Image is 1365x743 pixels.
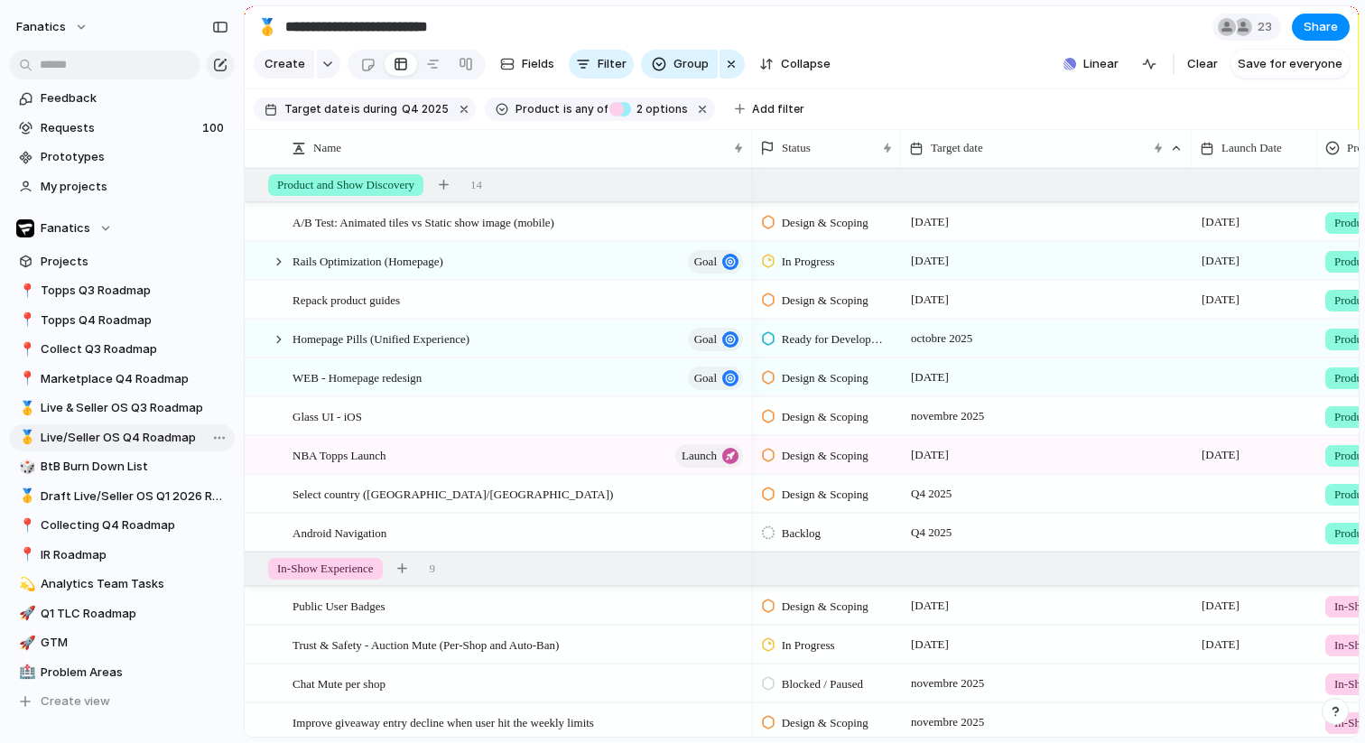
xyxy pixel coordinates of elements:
span: Design & Scoping [782,292,868,310]
span: Group [673,55,709,73]
div: 📍Collecting Q4 Roadmap [9,512,235,539]
span: Product [515,101,560,117]
a: 🥇Draft Live/Seller OS Q1 2026 Roadmap [9,483,235,510]
span: Name [313,139,341,157]
div: 📍 [19,368,32,389]
span: Design & Scoping [782,408,868,426]
span: Fields [522,55,554,73]
button: fanatics [8,13,97,42]
a: 🎲BtB Burn Down List [9,453,235,480]
span: [DATE] [906,289,953,311]
span: [DATE] [906,444,953,466]
span: NBA Topps Launch [292,444,386,465]
button: isany of [560,99,611,119]
span: Requests [41,119,197,137]
button: Save for everyone [1230,50,1350,79]
span: Target date [931,139,983,157]
span: 2 [631,102,645,116]
div: 📍 [19,281,32,302]
span: Collect Q3 Roadmap [41,340,228,358]
span: launch [682,443,717,469]
span: Android Navigation [292,522,386,543]
span: Homepage Pills (Unified Experience) [292,328,469,348]
span: [DATE] [1197,634,1244,655]
span: Q4 2025 [906,522,956,543]
span: [DATE] [906,211,953,233]
span: Projects [41,253,228,271]
span: is [351,101,360,117]
span: Live/Seller OS Q4 Roadmap [41,429,228,447]
button: 📍 [16,516,34,534]
button: 🏥 [16,664,34,682]
a: Feedback [9,85,235,112]
div: 🥇 [19,427,32,448]
span: In-Show Experience [277,560,374,578]
span: Ready for Development [782,330,886,348]
span: Save for everyone [1238,55,1342,73]
span: Design & Scoping [782,598,868,616]
span: goal [694,366,717,391]
span: Live & Seller OS Q3 Roadmap [41,399,228,417]
button: Fields [493,50,562,79]
a: 📍Collect Q3 Roadmap [9,336,235,363]
span: A/B Test: Animated tiles vs Static show image (mobile) [292,211,554,232]
div: 🥇 [19,398,32,419]
button: Linear [1056,51,1126,78]
a: Requests100 [9,115,235,142]
span: In Progress [782,636,835,655]
span: [DATE] [1197,444,1244,466]
a: 📍Topps Q4 Roadmap [9,307,235,334]
span: Design & Scoping [782,714,868,732]
button: 💫 [16,575,34,593]
span: Product and Show Discovery [277,176,414,194]
button: 📍 [16,282,34,300]
span: Linear [1083,55,1119,73]
span: Trust & Safety - Auction Mute (Per-Shop and Auto-Ban) [292,634,559,655]
span: novembre 2025 [906,405,989,427]
button: goal [688,250,743,274]
div: 🚀 [19,603,32,624]
span: [DATE] [1197,289,1244,311]
button: 🥇 [253,13,282,42]
div: 📍 [19,515,32,536]
a: My projects [9,173,235,200]
span: Q1 TLC Roadmap [41,605,228,623]
span: Design & Scoping [782,214,868,232]
span: [DATE] [1197,250,1244,272]
button: Filter [569,50,634,79]
a: 📍Topps Q3 Roadmap [9,277,235,304]
button: goal [688,367,743,390]
a: 🏥Problem Areas [9,659,235,686]
span: Topps Q3 Roadmap [41,282,228,300]
span: [DATE] [1197,595,1244,617]
button: 🥇 [16,429,34,447]
span: is [563,101,572,117]
span: Analytics Team Tasks [41,575,228,593]
span: In Progress [782,253,835,271]
span: Prototypes [41,148,228,166]
div: 📍 [19,339,32,360]
button: 📍 [16,311,34,330]
span: Repack product guides [292,289,400,310]
span: BtB Burn Down List [41,458,228,476]
a: 📍Marketplace Q4 Roadmap [9,366,235,393]
span: Create view [41,692,110,710]
span: Topps Q4 Roadmap [41,311,228,330]
div: 💫 [19,574,32,595]
span: Draft Live/Seller OS Q1 2026 Roadmap [41,488,228,506]
button: Group [641,50,718,79]
span: WEB - Homepage redesign [292,367,422,387]
span: IR Roadmap [41,546,228,564]
button: goal [688,328,743,351]
span: Add filter [752,101,804,117]
span: goal [694,327,717,352]
div: 🚀Q1 TLC Roadmap [9,600,235,627]
span: Public User Badges [292,595,385,616]
span: Clear [1187,55,1218,73]
span: Q4 2025 [906,483,956,505]
button: isduring [349,99,400,119]
button: Create [254,50,314,79]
